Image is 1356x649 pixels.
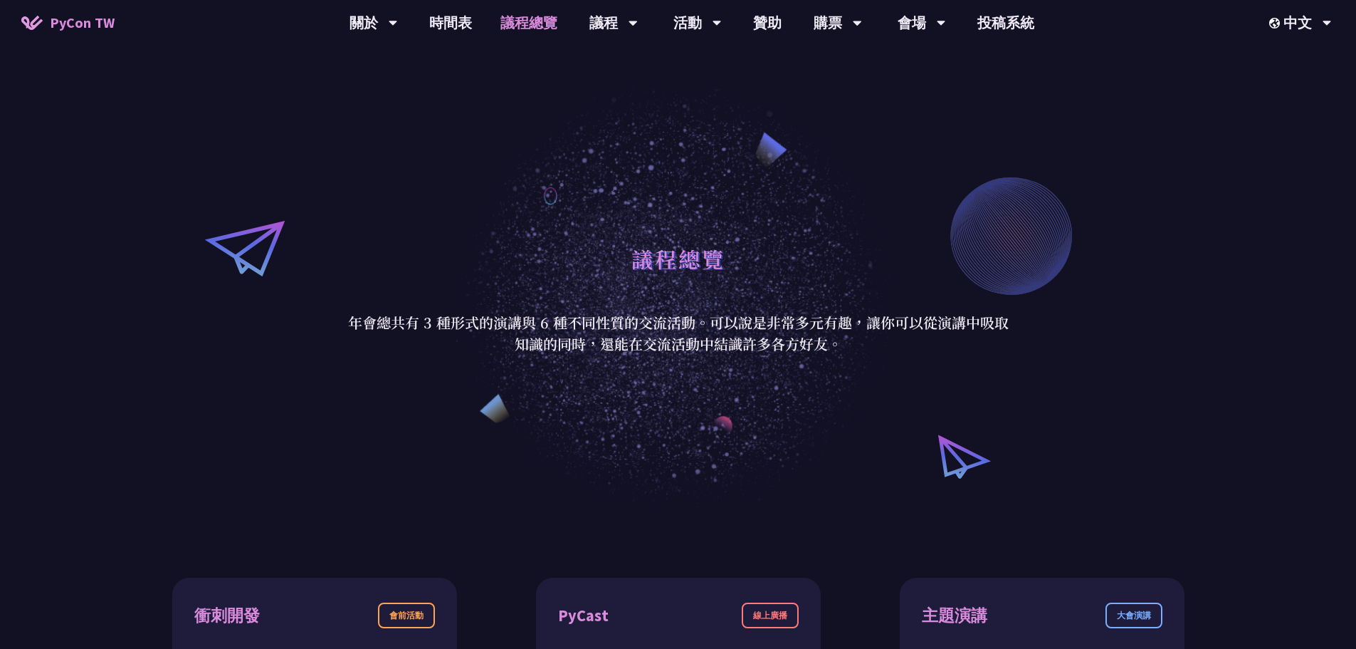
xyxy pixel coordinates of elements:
[1105,603,1162,628] div: 大會演講
[50,12,115,33] span: PyCon TW
[347,312,1009,355] p: 年會總共有 3 種形式的演講與 6 種不同性質的交流活動。可以說是非常多元有趣，讓你可以從演講中吸取知識的同時，還能在交流活動中結識許多各方好友。
[922,603,987,628] div: 主題演講
[7,5,129,41] a: PyCon TW
[1269,18,1283,28] img: Locale Icon
[742,603,799,628] div: 線上廣播
[21,16,43,30] img: Home icon of PyCon TW 2025
[631,237,725,280] h1: 議程總覽
[378,603,435,628] div: 會前活動
[194,603,260,628] div: 衝刺開發
[558,603,609,628] div: PyCast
